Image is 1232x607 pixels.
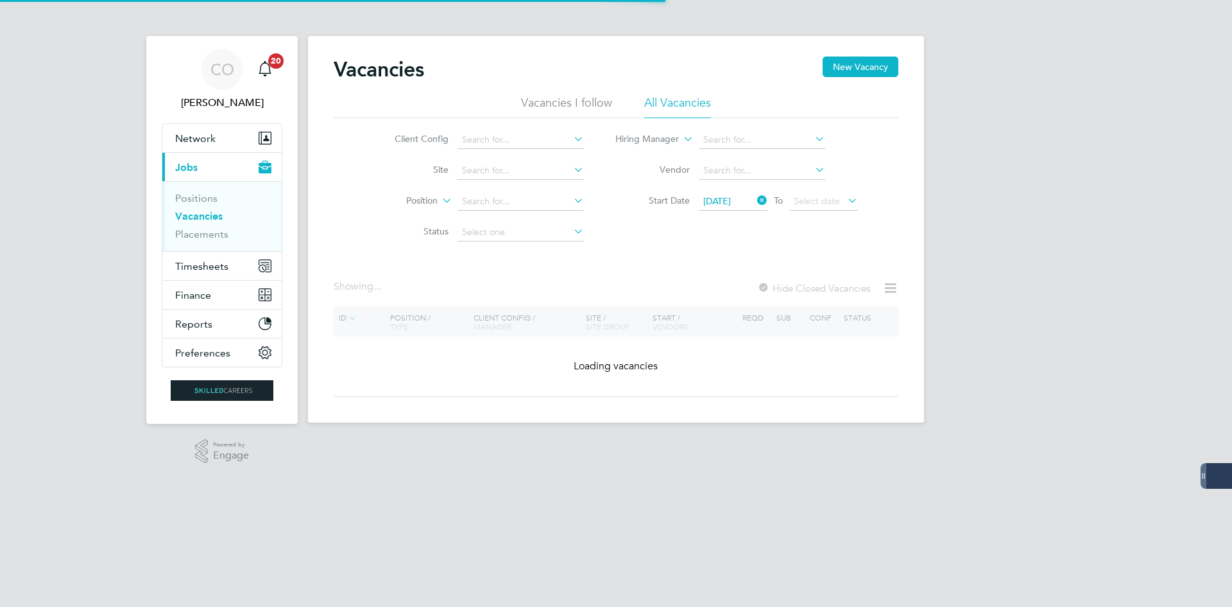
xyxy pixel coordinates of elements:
button: Network [162,124,282,152]
input: Search for... [458,193,584,211]
span: Select date [794,195,840,207]
a: Vacancies [175,210,223,222]
a: Go to home page [162,380,282,401]
input: Select one [458,224,584,242]
span: Timesheets [175,260,228,272]
button: Finance [162,281,282,309]
span: CO [210,61,234,78]
button: Jobs [162,153,282,181]
label: Client Config [375,133,449,145]
label: Vendor [616,164,690,175]
span: Powered by [213,439,249,450]
button: Timesheets [162,252,282,280]
span: To [770,192,787,209]
label: Site [375,164,449,175]
input: Search for... [458,131,584,149]
input: Search for... [458,162,584,180]
a: Placements [175,228,228,240]
label: Hide Closed Vacancies [757,282,870,294]
span: Jobs [175,161,198,173]
li: Vacancies I follow [521,95,612,118]
input: Search for... [699,131,825,149]
button: Preferences [162,339,282,367]
img: skilledcareers-logo-retina.png [171,380,273,401]
span: Reports [175,318,212,330]
div: Jobs [162,181,282,251]
span: Preferences [175,347,230,359]
button: Reports [162,310,282,338]
label: Position [364,195,438,207]
nav: Main navigation [146,36,298,424]
input: Search for... [699,162,825,180]
span: ... [373,280,381,293]
a: CO[PERSON_NAME] [162,49,282,110]
a: Positions [175,192,218,204]
a: 20 [252,49,278,90]
span: 20 [268,53,284,69]
a: Powered byEngage [195,439,250,464]
div: Showing [334,280,384,294]
span: Network [175,132,216,145]
span: Engage [213,450,249,461]
span: Finance [175,289,211,301]
h2: Vacancies [334,57,424,82]
label: Status [375,225,449,237]
label: Start Date [616,195,690,206]
button: New Vacancy [823,57,898,77]
span: [DATE] [703,195,731,207]
li: All Vacancies [644,95,711,118]
span: Craig O'Donovan [162,95,282,110]
label: Hiring Manager [605,133,679,146]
